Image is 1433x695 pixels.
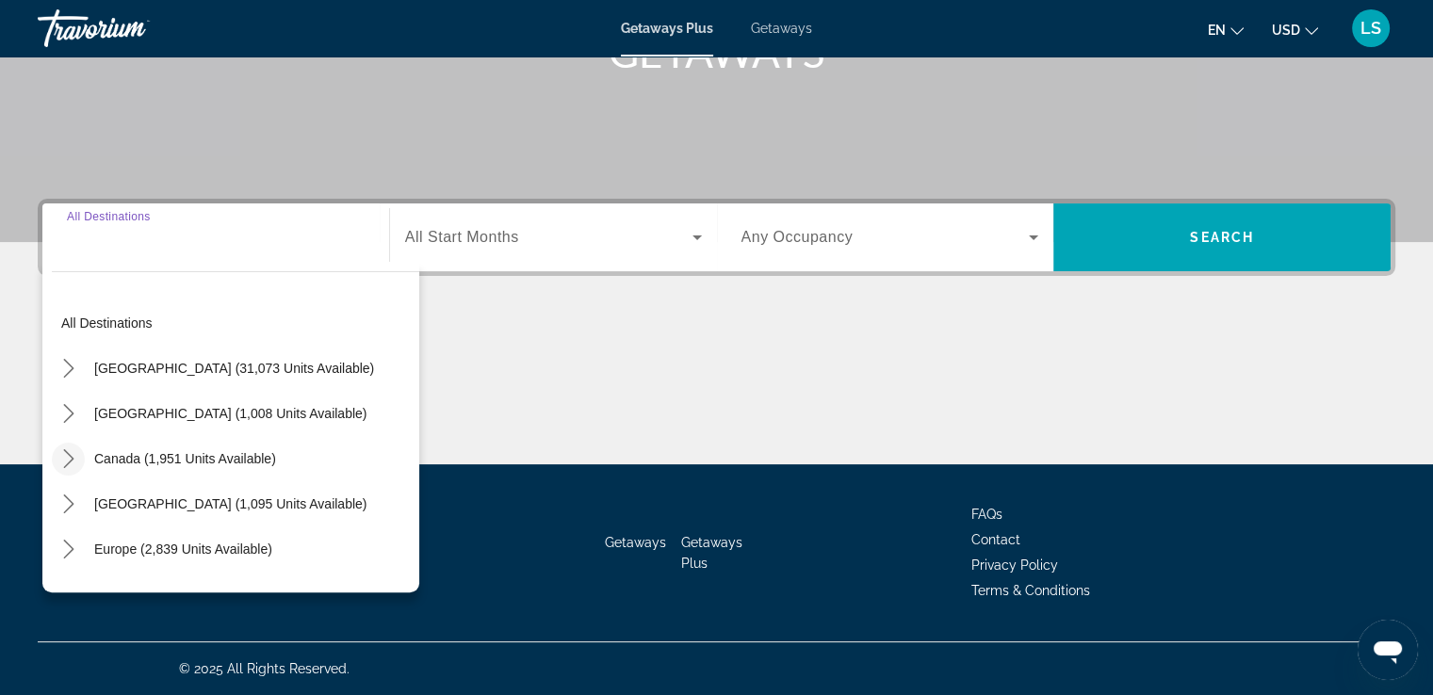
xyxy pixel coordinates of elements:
span: All destinations [61,315,153,331]
button: Select destination: Caribbean & Atlantic Islands (1,095 units available) [85,487,376,521]
button: Change language [1208,16,1244,43]
a: Contact [971,532,1020,547]
a: FAQs [971,507,1002,522]
span: LS [1360,19,1381,38]
span: Any Occupancy [741,229,854,245]
span: [GEOGRAPHIC_DATA] (31,073 units available) [94,361,374,376]
button: Search [1053,203,1391,271]
button: Select destination: Australia (199 units available) [85,577,280,611]
a: Privacy Policy [971,558,1058,573]
span: [GEOGRAPHIC_DATA] (1,095 units available) [94,496,366,511]
button: Toggle Caribbean & Atlantic Islands (1,095 units available) submenu [52,488,85,521]
a: Terms & Conditions [971,583,1090,598]
iframe: Bouton de lancement de la fenêtre de messagerie [1358,620,1418,680]
button: Select destination: Canada (1,951 units available) [85,442,285,476]
button: Select destination: United States (31,073 units available) [85,351,383,385]
span: [GEOGRAPHIC_DATA] (1,008 units available) [94,406,366,421]
a: Getaways Plus [621,21,713,36]
span: Canada (1,951 units available) [94,451,276,466]
a: Getaways [605,535,666,550]
button: Change currency [1272,16,1318,43]
span: USD [1272,23,1300,38]
a: Getaways Plus [681,535,742,571]
div: Search widget [42,203,1391,271]
span: All Destinations [67,210,151,222]
button: Select destination: Europe (2,839 units available) [85,532,282,566]
button: Toggle Europe (2,839 units available) submenu [52,533,85,566]
span: © 2025 All Rights Reserved. [179,661,350,676]
button: Toggle Australia (199 units available) submenu [52,578,85,611]
button: Toggle Canada (1,951 units available) submenu [52,443,85,476]
a: Travorium [38,4,226,53]
span: Europe (2,839 units available) [94,541,272,557]
button: Select destination: All destinations [52,306,419,340]
button: Select destination: Mexico (1,008 units available) [85,396,376,430]
span: All Start Months [405,229,519,245]
button: Toggle Mexico (1,008 units available) submenu [52,397,85,430]
div: Destination options [42,262,419,592]
span: Search [1190,230,1254,245]
span: en [1208,23,1226,38]
button: Toggle United States (31,073 units available) submenu [52,352,85,385]
a: Getaways [751,21,812,36]
button: User Menu [1346,8,1395,48]
input: Select destination [67,227,365,250]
